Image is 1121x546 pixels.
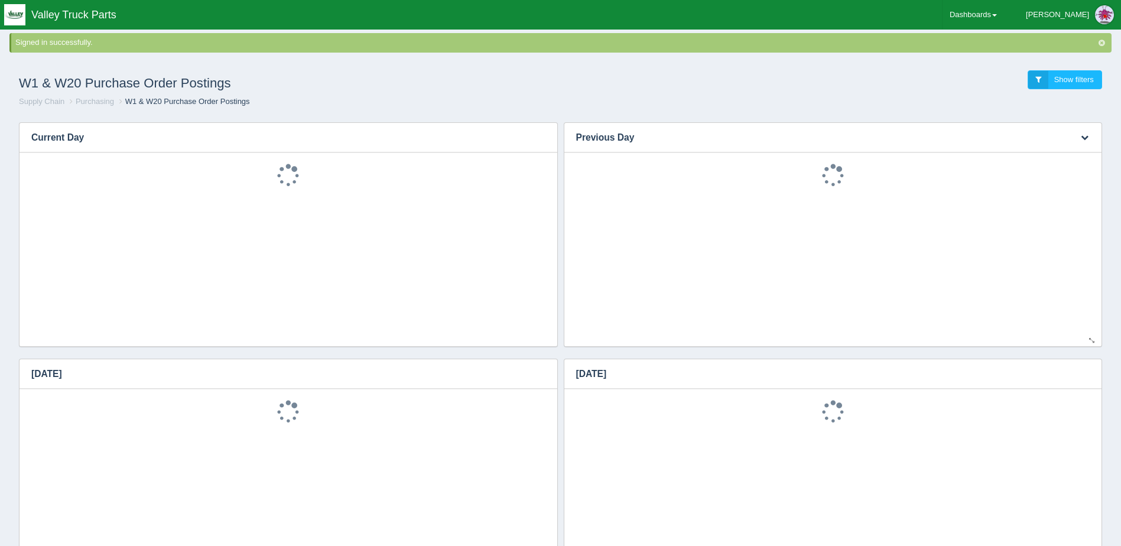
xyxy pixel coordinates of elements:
[20,123,540,152] h3: Current Day
[19,97,64,106] a: Supply Chain
[1095,5,1114,24] img: Profile Picture
[4,4,25,25] img: q1blfpkbivjhsugxdrfq.png
[76,97,114,106] a: Purchasing
[20,359,540,389] h3: [DATE]
[1026,3,1089,27] div: [PERSON_NAME]
[31,9,116,21] span: Valley Truck Parts
[19,70,561,96] h1: W1 & W20 Purchase Order Postings
[116,96,250,108] li: W1 & W20 Purchase Order Postings
[564,123,1066,152] h3: Previous Day
[564,359,1084,389] h3: [DATE]
[15,37,1109,48] div: Signed in successfully.
[1028,70,1102,90] a: Show filters
[1054,75,1094,84] span: Show filters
